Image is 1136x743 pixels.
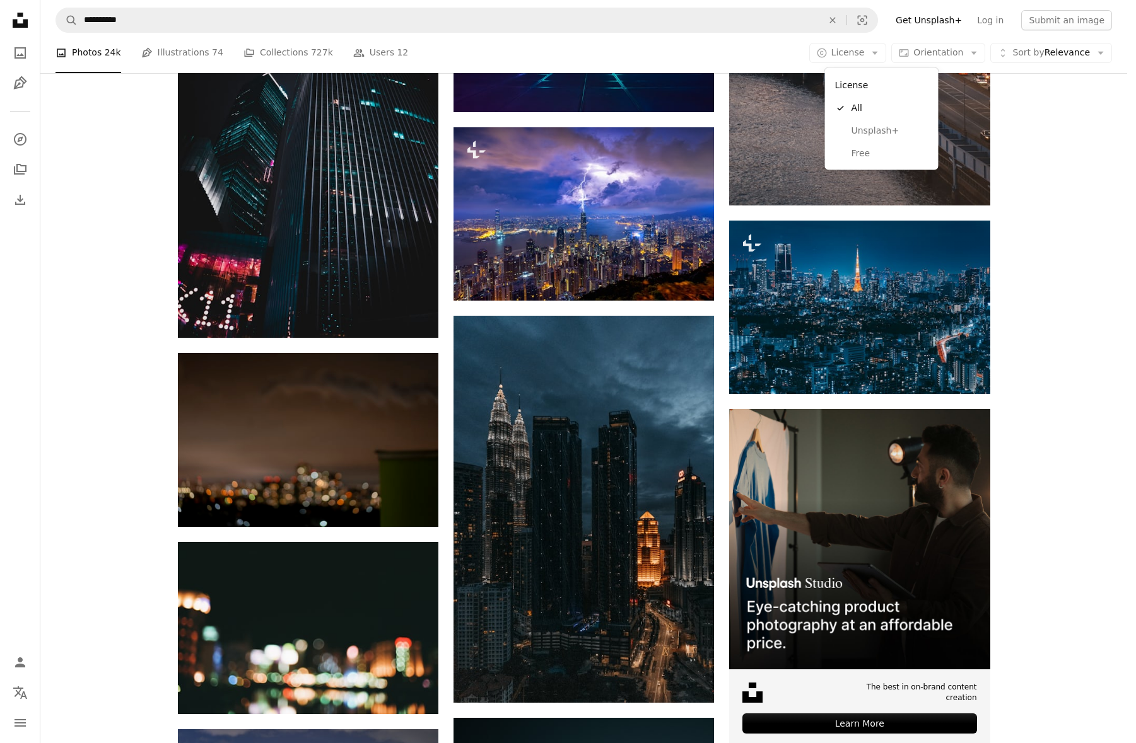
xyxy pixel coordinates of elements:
[831,47,865,57] span: License
[852,147,928,159] span: Free
[852,124,928,137] span: Unsplash+
[825,68,939,170] div: License
[830,73,934,97] div: License
[891,43,985,63] button: Orientation
[809,43,887,63] button: License
[852,102,928,115] span: All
